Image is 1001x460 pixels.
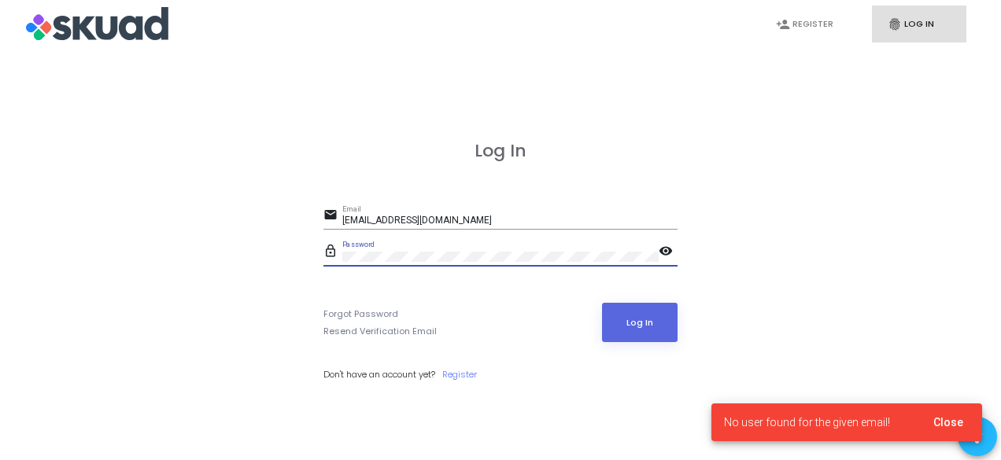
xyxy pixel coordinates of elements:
[659,243,678,262] mat-icon: visibility
[760,6,855,42] a: person_addRegister
[323,307,398,321] a: Forgot Password
[26,5,168,44] img: logo
[776,17,790,31] i: person_add
[323,243,342,262] mat-icon: lock_outline
[602,303,678,342] button: Log In
[888,17,902,31] i: fingerprint
[442,368,477,381] a: Register
[323,141,678,161] h3: Log In
[342,215,678,226] input: Email
[933,416,963,429] span: Close
[323,207,342,226] mat-icon: email
[724,414,890,430] span: No user found for the given email!
[323,325,437,338] a: Resend Verification Email
[921,408,976,436] button: Close
[323,368,435,381] span: Don't have an account yet?
[872,6,966,42] a: fingerprintLog In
